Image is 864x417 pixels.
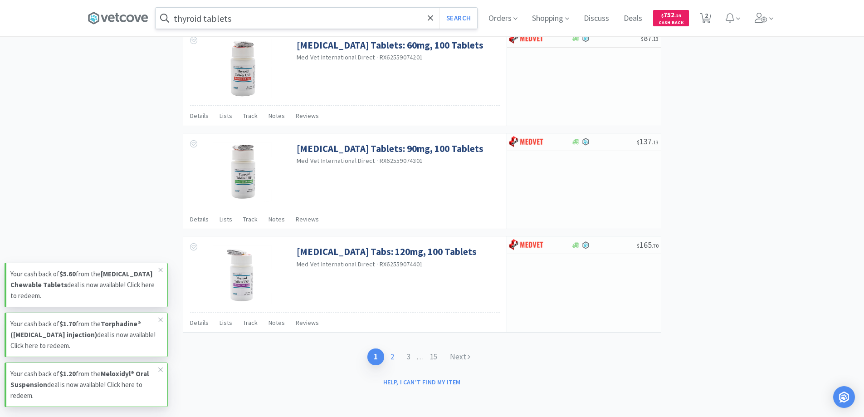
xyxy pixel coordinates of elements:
a: 2 [384,348,400,365]
a: Med Vet International Direct [297,157,375,165]
div: Open Intercom Messenger [833,386,855,408]
span: Details [190,319,209,327]
a: Med Vet International Direct [297,260,375,268]
span: 87 [641,33,659,43]
span: Track [243,112,258,120]
span: Notes [268,112,285,120]
a: 15 [424,348,444,365]
span: 165 [637,240,659,250]
a: $752.23Cash Back [653,6,689,30]
span: . 13 [652,35,659,42]
span: RX62559074401 [380,260,423,268]
span: Lists [220,215,232,223]
span: Details [190,112,209,120]
a: 3 [400,348,417,365]
span: Notes [268,319,285,327]
span: RX62559074201 [380,53,423,61]
span: · [376,260,378,268]
span: $ [641,35,644,42]
a: [MEDICAL_DATA] Tablets: 90mg, 100 Tablets [297,142,483,155]
img: 790136b568ac4c0dbf590fcee3fca303_563810.jpeg [213,142,272,201]
a: 1 [367,348,384,365]
span: . 70 [652,242,659,249]
a: Deals [620,15,646,23]
span: · [376,53,378,61]
img: bdd3c0f4347043b9a893056ed883a29a_120.png [509,238,543,252]
a: Med Vet International Direct [297,53,375,61]
span: $ [637,139,639,146]
a: Next [444,348,477,365]
span: Details [190,215,209,223]
a: [MEDICAL_DATA] Tablets: 60mg, 100 Tablets [297,39,483,51]
span: Lists [220,112,232,120]
span: . . . [417,353,444,361]
span: Lists [220,319,232,327]
input: Search by item, sku, manufacturer, ingredient, size... [156,8,477,29]
span: Cash Back [659,20,683,26]
button: Search [439,8,477,29]
strong: $5.60 [59,270,76,278]
span: Reviews [296,112,319,120]
span: $ [661,13,664,19]
span: · [376,157,378,165]
p: Your cash back of from the deal is now available! Click here to redeem. [10,319,158,351]
img: 9d7e036ff4cf4b02a04731f7d579f0ef_563812.jpeg [213,245,272,304]
span: . 13 [652,139,659,146]
img: bdd3c0f4347043b9a893056ed883a29a_120.png [509,135,543,149]
span: . 23 [674,13,681,19]
span: RX62559074301 [380,157,423,165]
a: 2 [696,15,715,24]
a: [MEDICAL_DATA] Tabs: 120mg, 100 Tablets [297,245,477,258]
img: cc803bf69643428b9aedfedaf011d2ca_563809.jpeg [213,39,272,98]
span: 137 [637,136,659,147]
span: Track [243,215,258,223]
button: Help, I can't find my item [378,374,466,390]
span: Notes [268,215,285,223]
a: Discuss [580,15,613,23]
span: Reviews [296,319,319,327]
strong: $1.20 [59,369,76,378]
span: $ [637,242,639,249]
p: Your cash back of from the deal is now available! Click here to redeem. [10,368,158,401]
strong: $1.70 [59,319,76,328]
img: bdd3c0f4347043b9a893056ed883a29a_120.png [509,32,543,45]
p: Your cash back of from the deal is now available! Click here to redeem. [10,269,158,301]
span: Track [243,319,258,327]
span: Reviews [296,215,319,223]
span: 752 [661,10,681,19]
